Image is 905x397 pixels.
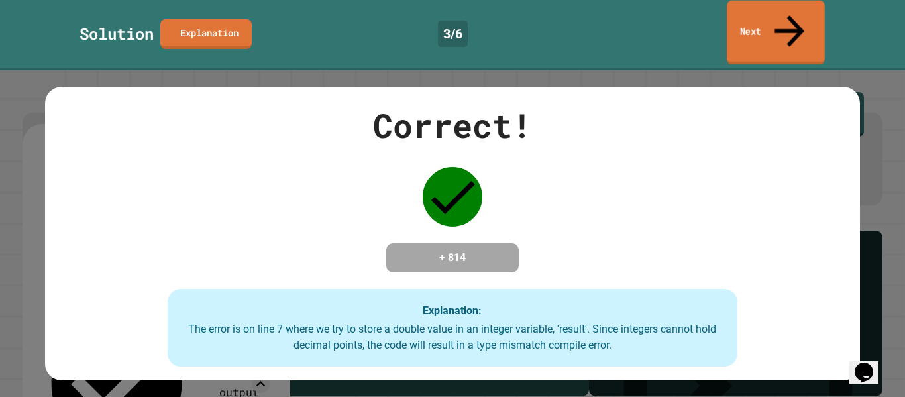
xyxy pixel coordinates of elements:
div: Solution [80,22,154,46]
a: Explanation [160,19,252,49]
div: Correct! [373,101,532,150]
a: Next [727,1,825,65]
iframe: chat widget [849,344,892,384]
h4: + 814 [399,250,506,266]
div: 3 / 6 [438,21,468,47]
div: The error is on line 7 where we try to store a double value in an integer variable, 'result'. Sin... [181,321,725,353]
strong: Explanation: [423,304,482,316]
